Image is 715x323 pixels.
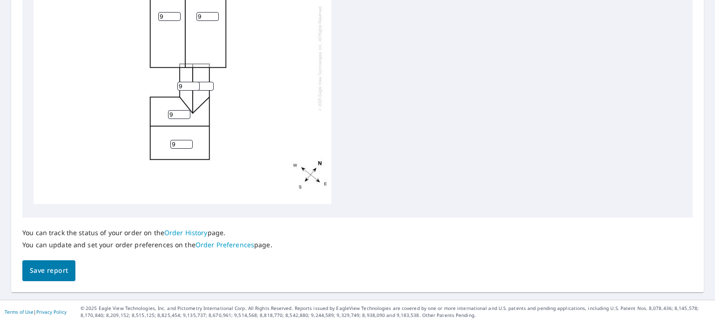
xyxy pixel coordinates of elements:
a: Order History [164,228,208,237]
p: You can update and set your order preferences on the page. [22,241,272,249]
p: You can track the status of your order on the page. [22,229,272,237]
p: © 2025 Eagle View Technologies, Inc. and Pictometry International Corp. All Rights Reserved. Repo... [81,305,710,319]
button: Save report [22,260,75,281]
a: Privacy Policy [36,309,67,315]
p: | [5,309,67,315]
span: Save report [30,265,68,277]
a: Terms of Use [5,309,34,315]
a: Order Preferences [196,240,254,249]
